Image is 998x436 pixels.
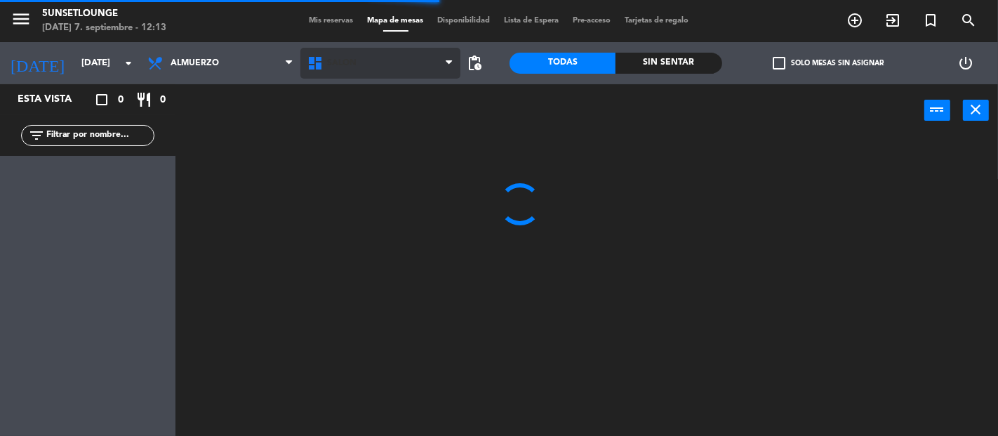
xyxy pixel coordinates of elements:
[922,12,939,29] i: turned_in_not
[498,17,566,25] span: Lista de Espera
[510,53,616,74] div: Todas
[118,92,124,108] span: 0
[924,100,950,121] button: power_input
[11,8,32,34] button: menu
[773,57,884,70] label: Solo mesas sin asignar
[960,12,977,29] i: search
[327,58,357,68] span: Salón
[773,57,785,70] span: check_box_outline_blank
[160,92,166,108] span: 0
[11,8,32,29] i: menu
[42,7,166,21] div: 5unsetlounge
[7,91,101,108] div: Esta vista
[616,53,721,74] div: Sin sentar
[968,101,985,118] i: close
[884,12,901,29] i: exit_to_app
[466,55,483,72] span: pending_actions
[302,17,361,25] span: Mis reservas
[120,55,137,72] i: arrow_drop_down
[963,100,989,121] button: close
[171,58,219,68] span: Almuerzo
[431,17,498,25] span: Disponibilidad
[566,17,618,25] span: Pre-acceso
[42,21,166,35] div: [DATE] 7. septiembre - 12:13
[361,17,431,25] span: Mapa de mesas
[45,128,154,143] input: Filtrar por nombre...
[135,91,152,108] i: restaurant
[958,55,975,72] i: power_settings_new
[846,12,863,29] i: add_circle_outline
[28,127,45,144] i: filter_list
[93,91,110,108] i: crop_square
[929,101,946,118] i: power_input
[618,17,696,25] span: Tarjetas de regalo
